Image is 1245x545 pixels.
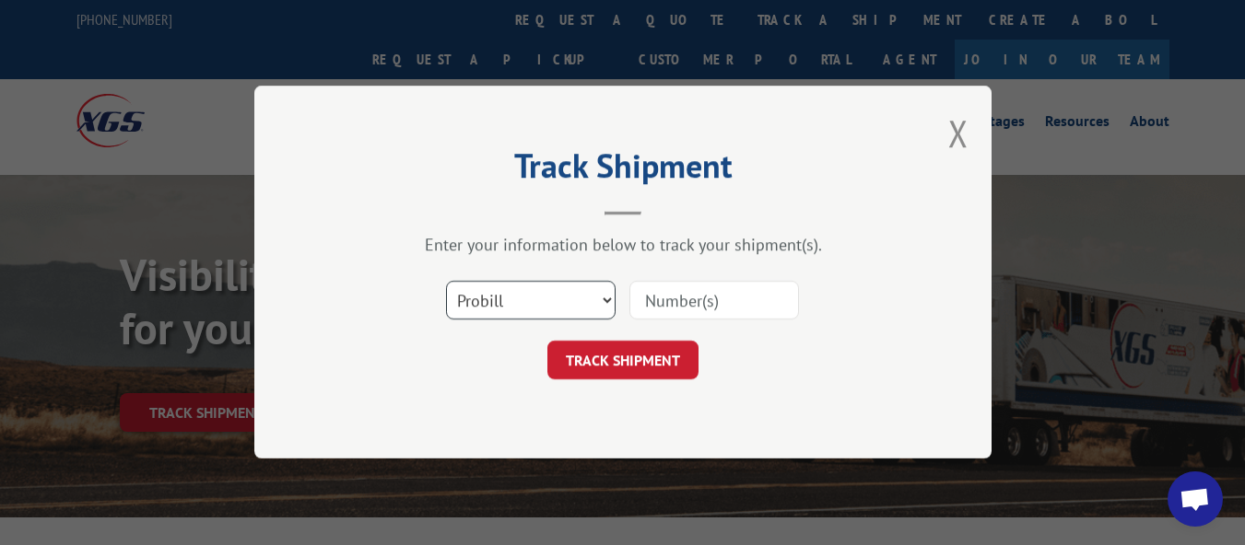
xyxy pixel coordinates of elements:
input: Number(s) [629,282,799,320]
div: Enter your information below to track your shipment(s). [346,235,899,256]
button: Close modal [948,109,969,157]
button: TRACK SHIPMENT [547,342,699,380]
div: Open chat [1168,471,1223,527]
h2: Track Shipment [346,153,899,188]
